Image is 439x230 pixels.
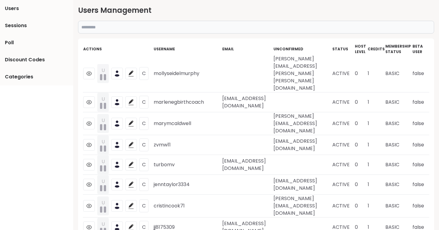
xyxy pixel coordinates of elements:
[139,138,148,151] button: C
[332,112,355,135] td: ACTIVE
[97,114,109,133] button: U
[139,199,148,212] button: C
[367,92,385,112] td: 1
[153,43,222,55] th: Username
[222,43,273,55] th: Email
[412,195,429,217] td: false
[412,175,429,195] td: false
[367,135,385,155] td: 1
[273,135,332,155] td: [EMAIL_ADDRESS][DOMAIN_NAME]
[385,112,412,135] td: BASIC
[153,135,222,155] td: zvmw11
[5,73,33,81] span: Categories
[332,135,355,155] td: ACTIVE
[153,195,222,217] td: cristincook71
[385,175,412,195] td: BASIC
[412,55,429,92] td: false
[83,43,153,55] th: Actions
[97,175,109,194] button: U
[5,5,19,12] span: Users
[385,43,412,55] th: Membership Status
[367,112,385,135] td: 1
[385,155,412,175] td: BASIC
[412,43,429,55] th: Beta User
[222,155,273,175] td: [EMAIL_ADDRESS][DOMAIN_NAME]
[5,56,45,63] span: Discount Codes
[139,158,148,171] button: C
[139,178,148,191] button: C
[153,112,222,135] td: marymcaldwell
[97,196,109,215] button: U
[153,155,222,175] td: turbomv
[332,155,355,175] td: ACTIVE
[367,55,385,92] td: 1
[355,155,367,175] td: 0
[367,195,385,217] td: 1
[153,175,222,195] td: jenntaylor3334
[153,55,222,92] td: mollyseidelmurphy
[78,5,434,16] h2: Users Management
[355,55,367,92] td: 0
[367,175,385,195] td: 1
[355,195,367,217] td: 0
[139,67,148,80] button: C
[97,64,109,83] button: U
[97,93,109,112] button: U
[355,92,367,112] td: 0
[332,92,355,112] td: ACTIVE
[385,135,412,155] td: BASIC
[412,155,429,175] td: false
[332,195,355,217] td: ACTIVE
[153,92,222,112] td: marlenegbirthcoach
[332,175,355,195] td: ACTIVE
[412,92,429,112] td: false
[412,135,429,155] td: false
[355,112,367,135] td: 0
[367,155,385,175] td: 1
[273,55,332,92] td: [PERSON_NAME][EMAIL_ADDRESS][PERSON_NAME][PERSON_NAME][DOMAIN_NAME]
[355,175,367,195] td: 0
[97,155,109,174] button: U
[5,22,27,29] span: Sessions
[273,195,332,217] td: [PERSON_NAME][EMAIL_ADDRESS][DOMAIN_NAME]
[139,117,148,130] button: C
[412,112,429,135] td: false
[385,92,412,112] td: BASIC
[355,43,367,55] th: Host Level
[367,43,385,55] th: credits
[332,43,355,55] th: Status
[355,135,367,155] td: 0
[273,112,332,135] td: [PERSON_NAME][EMAIL_ADDRESS][DOMAIN_NAME]
[273,175,332,195] td: [EMAIL_ADDRESS][DOMAIN_NAME]
[332,55,355,92] td: ACTIVE
[273,43,332,55] th: Unconfirmed
[139,96,148,109] button: C
[5,39,14,46] span: Poll
[385,195,412,217] td: BASIC
[385,55,412,92] td: BASIC
[222,92,273,112] td: [EMAIL_ADDRESS][DOMAIN_NAME]
[97,135,109,154] button: U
